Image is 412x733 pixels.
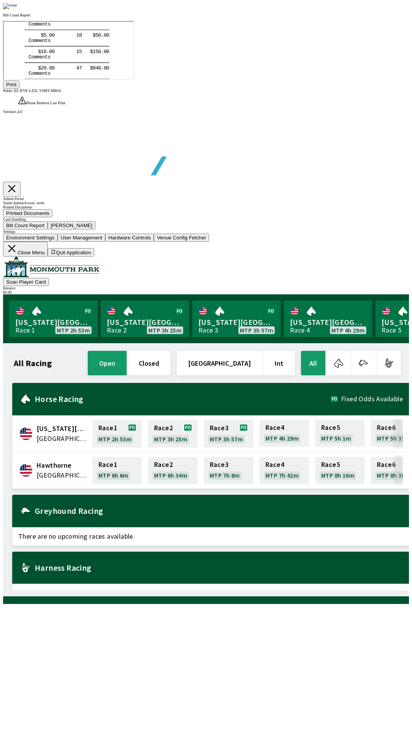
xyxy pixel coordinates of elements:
[259,420,309,447] a: Race4MTP 4h 29m
[3,89,409,93] div: Public ID:
[377,425,396,431] span: Race 6
[3,201,409,205] div: Name: Admin Access: write
[3,257,100,277] img: venue logo
[48,44,51,49] tspan: 0
[290,327,310,333] div: Race 4
[103,44,106,49] tspan: 0
[98,425,117,431] span: Race 1
[154,462,173,468] span: Race 2
[210,436,243,442] span: MTP 3h 57m
[377,435,410,441] span: MTP 5h 33m
[210,472,240,478] span: MTP 7h 8m
[3,81,19,89] button: Print
[315,457,365,484] a: Race5MTP 8h 16m
[92,420,142,447] a: Race1MTP 2h 53m
[34,27,37,33] tspan: $
[37,44,40,49] tspan: 2
[12,527,409,546] span: There are no upcoming races available.
[89,44,92,49] tspan: 9
[43,44,46,49] tspan: .
[40,27,43,33] tspan: 0
[9,300,98,337] a: [US_STATE][GEOGRAPHIC_DATA]Race 1MTP 2h 53m
[154,472,187,478] span: MTP 6h 34m
[127,351,171,375] button: closed
[72,44,76,49] tspan: 4
[3,3,17,9] img: close
[192,300,281,337] a: [US_STATE][GEOGRAPHIC_DATA]Race 3MTP 3h 57m
[332,327,365,333] span: MTP 4h 29m
[27,33,31,39] tspan: o
[148,420,198,447] a: Race2MTP 3h 25m
[266,472,299,478] span: MTP 7h 42m
[3,229,409,234] div: Settings
[40,44,43,49] tspan: 0
[98,462,117,468] span: Race 1
[36,33,39,39] tspan: e
[3,290,409,294] div: $ 0.00
[100,44,103,49] tspan: 0
[266,425,284,431] span: Race 4
[37,434,88,444] span: United States
[45,44,48,49] tspan: 0
[25,33,28,39] tspan: C
[98,472,129,478] span: MTP 6h 6m
[301,351,325,375] button: All
[240,327,273,333] span: MTP 3h 57m
[3,278,49,286] button: Scan Player Card
[3,205,409,209] div: Printed Documents
[148,457,198,484] a: Race2MTP 6h 34m
[12,584,409,602] span: There are no upcoming races available.
[30,33,33,39] tspan: m
[86,27,89,33] tspan: $
[37,460,88,470] span: Hawthorne
[3,217,409,221] div: Cash Handling
[39,33,42,39] tspan: n
[259,457,309,484] a: Race4MTP 7h 42m
[3,242,48,257] button: Close Menu
[154,425,173,431] span: Race 2
[37,27,40,33] tspan: 1
[381,327,401,333] div: Race 5
[20,89,62,93] span: B7JF-LZ5L-VHBT-MBOL
[3,197,409,201] div: Admin Portal
[57,327,90,333] span: MTP 2h 53m
[284,300,372,337] a: [US_STATE][GEOGRAPHIC_DATA]Race 4MTP 4h 29m
[97,44,100,49] tspan: .
[26,101,65,105] span: Please Remove Last Print
[89,27,92,33] tspan: 1
[100,27,103,33] tspan: 0
[321,435,351,441] span: MTP 5h 1m
[95,44,98,49] tspan: 0
[198,327,218,333] div: Race 3
[210,462,229,468] span: Race 3
[86,44,89,49] tspan: $
[210,425,229,431] span: Race 3
[266,435,299,441] span: MTP 4h 29m
[75,27,78,33] tspan: 5
[35,508,403,514] h2: Greyhound Racing
[198,317,275,327] span: [US_STATE][GEOGRAPHIC_DATA]
[37,424,88,434] span: Delaware Park
[72,27,76,33] tspan: 1
[3,13,409,17] p: Bill Count Report
[154,436,187,442] span: MTP 3h 25m
[48,248,94,257] button: Quit Application
[3,209,52,217] button: Printed Documents
[107,317,183,327] span: [US_STATE][GEOGRAPHIC_DATA]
